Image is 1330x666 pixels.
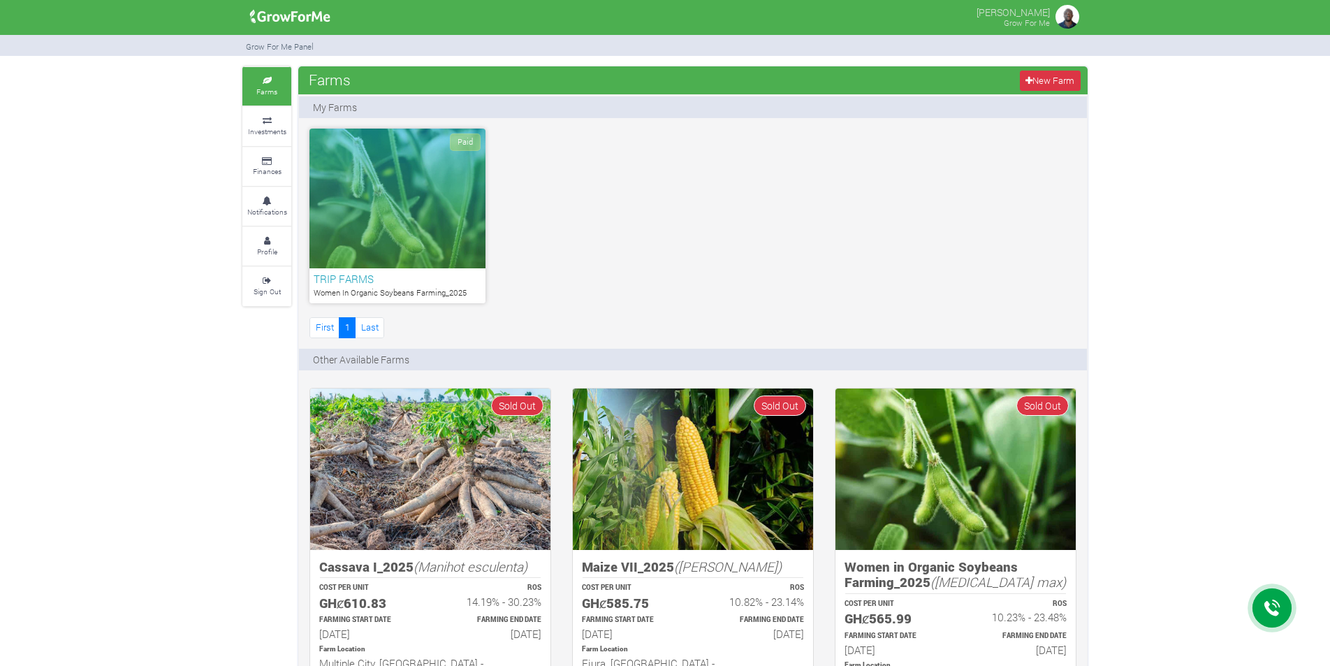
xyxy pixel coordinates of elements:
[245,3,335,31] img: growforme image
[930,573,1066,591] i: ([MEDICAL_DATA] max)
[254,287,281,296] small: Sign Out
[977,3,1050,20] p: [PERSON_NAME]
[242,227,291,266] a: Profile
[242,107,291,145] a: Investments
[573,389,813,550] img: growforme image
[242,267,291,305] a: Sign Out
[247,207,287,217] small: Notifications
[248,126,286,136] small: Investments
[443,628,541,640] h6: [DATE]
[319,644,541,655] p: Location of Farm
[1016,396,1069,416] span: Sold Out
[313,352,409,367] p: Other Available Farms
[450,133,481,151] span: Paid
[355,317,384,338] a: Last
[582,559,804,575] h5: Maize VII_2025
[968,631,1067,642] p: Estimated Farming End Date
[1004,17,1050,28] small: Grow For Me
[491,396,543,416] span: Sold Out
[242,187,291,226] a: Notifications
[706,628,804,640] h6: [DATE]
[706,615,804,625] p: Estimated Farming End Date
[242,147,291,186] a: Finances
[314,287,481,299] p: Women In Organic Soybeans Farming_2025
[845,611,943,627] h5: GHȼ565.99
[674,558,782,575] i: ([PERSON_NAME])
[319,615,418,625] p: Estimated Farming Start Date
[319,595,418,611] h5: GHȼ610.83
[968,599,1067,609] p: ROS
[309,317,339,338] a: First
[443,615,541,625] p: Estimated Farming End Date
[253,166,282,176] small: Finances
[309,129,485,303] a: Paid TRIP FARMS Women In Organic Soybeans Farming_2025
[246,41,314,52] small: Grow For Me Panel
[313,100,357,115] p: My Farms
[582,595,680,611] h5: GHȼ585.75
[414,558,527,575] i: (Manihot esculenta)
[339,317,356,338] a: 1
[1020,71,1081,91] a: New Farm
[582,615,680,625] p: Estimated Farming Start Date
[582,644,804,655] p: Location of Farm
[582,583,680,593] p: COST PER UNIT
[968,611,1067,623] h6: 10.23% - 23.48%
[582,628,680,640] h6: [DATE]
[706,583,804,593] p: ROS
[319,583,418,593] p: COST PER UNIT
[968,644,1067,656] h6: [DATE]
[845,644,943,656] h6: [DATE]
[257,247,277,256] small: Profile
[845,599,943,609] p: COST PER UNIT
[256,87,277,96] small: Farms
[319,559,541,575] h5: Cassava I_2025
[845,559,1067,591] h5: Women in Organic Soybeans Farming_2025
[835,389,1076,550] img: growforme image
[305,66,354,94] span: Farms
[443,595,541,608] h6: 14.19% - 30.23%
[1053,3,1081,31] img: growforme image
[754,396,806,416] span: Sold Out
[314,273,481,285] h6: TRIP FARMS
[310,389,550,550] img: growforme image
[845,631,943,642] p: Estimated Farming Start Date
[309,317,384,338] nav: Page Navigation
[242,67,291,106] a: Farms
[706,595,804,608] h6: 10.82% - 23.14%
[319,628,418,640] h6: [DATE]
[443,583,541,593] p: ROS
